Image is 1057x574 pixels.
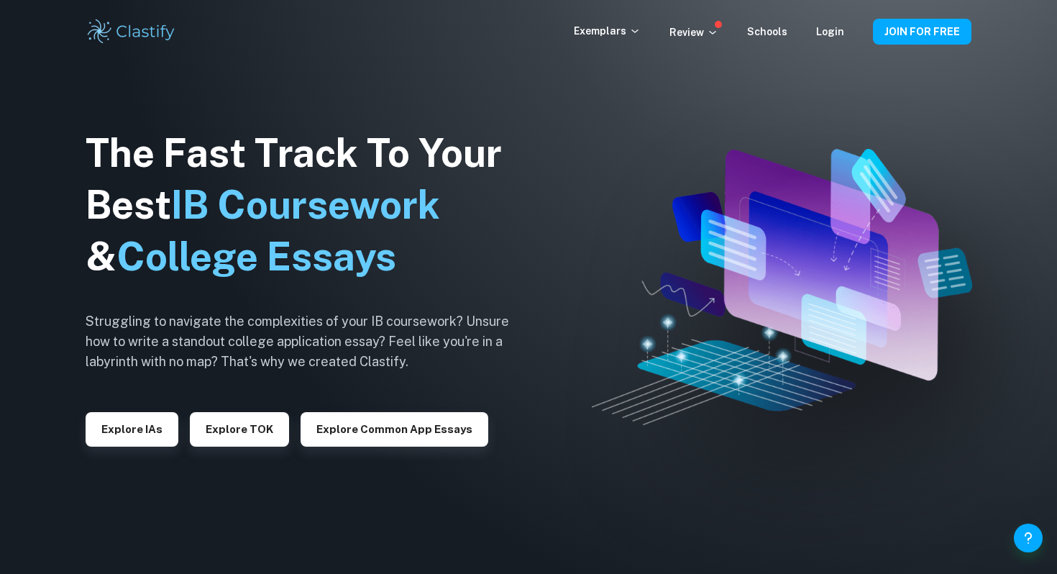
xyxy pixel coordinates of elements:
p: Review [669,24,718,40]
h6: Struggling to navigate the complexities of your IB coursework? Unsure how to write a standout col... [86,311,531,372]
a: Explore TOK [190,422,289,435]
a: Login [816,26,844,37]
h1: The Fast Track To Your Best & [86,127,531,283]
img: Clastify logo [86,17,177,46]
button: Help and Feedback [1014,524,1043,552]
button: JOIN FOR FREE [873,19,971,45]
a: Explore IAs [86,422,178,435]
a: Explore Common App essays [301,422,488,435]
a: Schools [747,26,787,37]
span: IB Coursework [171,182,440,227]
button: Explore IAs [86,412,178,447]
span: College Essays [116,234,396,279]
p: Exemplars [574,23,641,39]
button: Explore Common App essays [301,412,488,447]
img: Clastify hero [592,149,973,424]
button: Explore TOK [190,412,289,447]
